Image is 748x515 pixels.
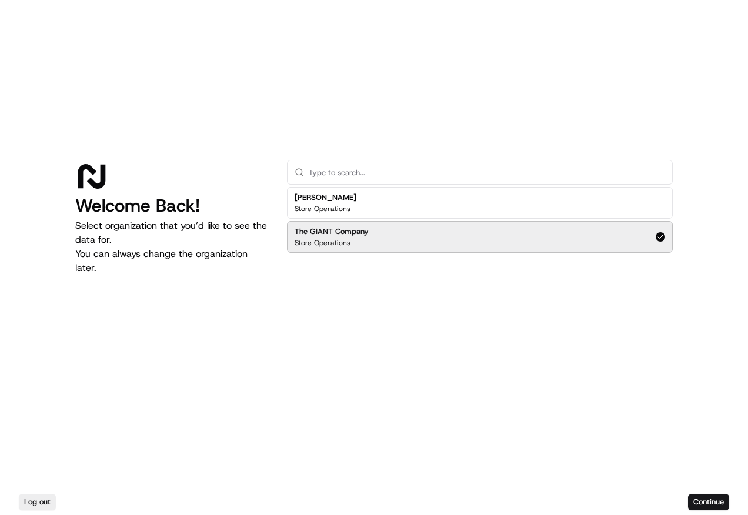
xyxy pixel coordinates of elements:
div: Suggestions [287,185,673,255]
p: Store Operations [295,238,350,248]
h1: Welcome Back! [75,195,268,216]
h2: The GIANT Company [295,226,369,237]
button: Log out [19,494,56,510]
h2: [PERSON_NAME] [295,192,356,203]
p: Store Operations [295,204,350,213]
p: Select organization that you’d like to see the data for. You can always change the organization l... [75,219,268,275]
input: Type to search... [309,160,665,184]
button: Continue [688,494,729,510]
